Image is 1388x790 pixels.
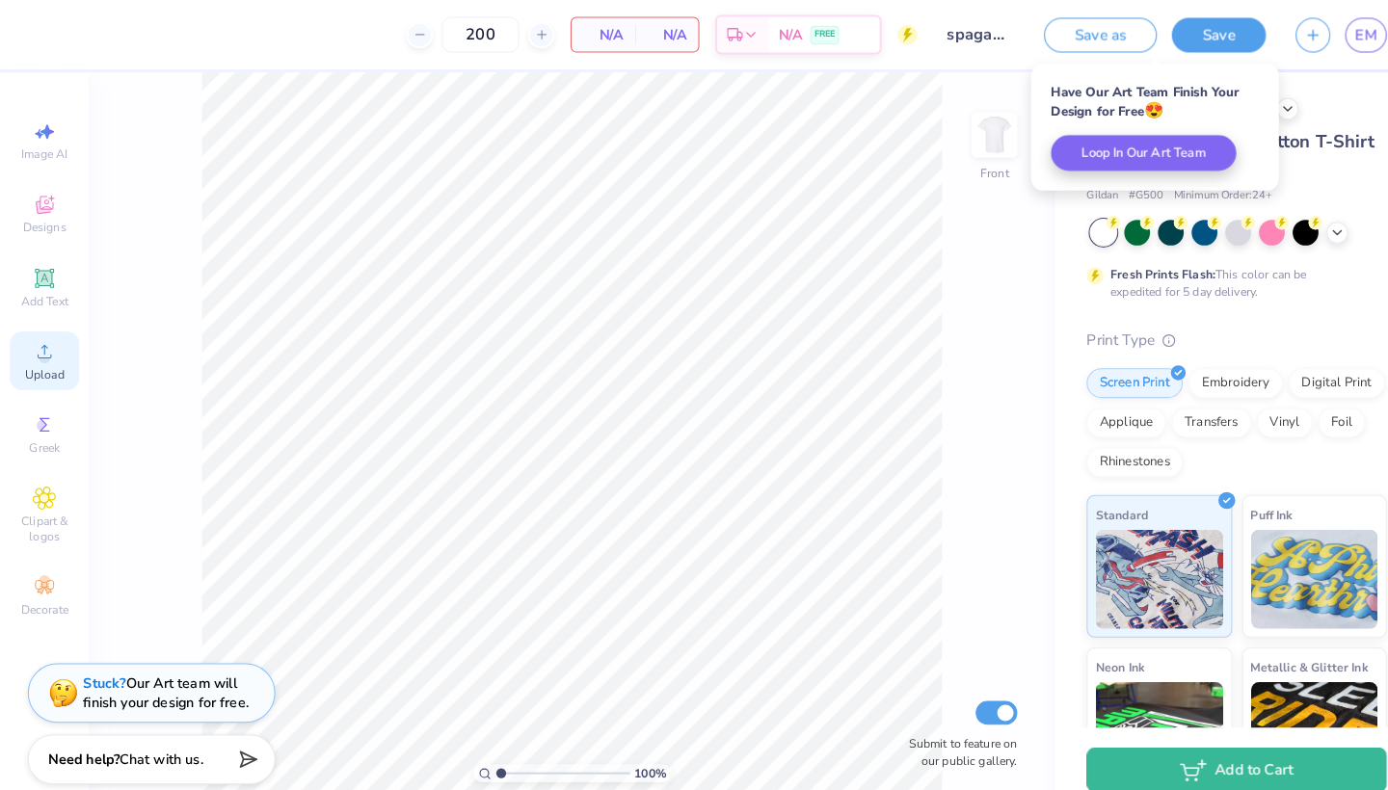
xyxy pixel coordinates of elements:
[81,656,242,693] div: Our Art team will finish your design for free.
[1140,17,1232,51] button: Save
[1217,515,1342,612] img: Puff Ink
[874,715,990,750] label: Submit to feature on our public gallery.
[1016,17,1126,51] button: Save as
[1157,358,1248,387] div: Embroidery
[1057,358,1151,387] div: Screen Print
[1223,397,1277,426] div: Vinyl
[430,16,505,51] input: – –
[618,744,649,761] span: 100 %
[20,586,67,601] span: Decorate
[117,730,198,749] span: Chat with us.
[1057,727,1349,771] button: Add to Cart
[1057,397,1134,426] div: Applique
[1140,397,1217,426] div: Transfers
[568,24,606,44] span: N/A
[1254,358,1348,387] div: Digital Print
[907,14,1001,53] input: Untitled Design
[1066,515,1190,612] img: Standard
[81,656,122,674] strong: Stuck?
[954,160,982,177] div: Front
[1217,639,1331,659] span: Metallic & Glitter Ink
[1066,490,1117,511] span: Standard
[629,24,668,44] span: N/A
[758,24,781,44] span: N/A
[1057,435,1151,464] div: Rhinestones
[1309,17,1349,51] a: EM
[47,730,117,749] strong: Need help?
[1319,23,1340,45] span: EM
[1057,320,1349,342] div: Print Type
[24,356,63,372] span: Upload
[792,27,813,40] span: FREE
[948,112,987,150] img: Front
[1023,82,1225,118] div: Have Our Art Team Finish Your Design for Free
[10,499,77,530] span: Clipart & logos
[21,143,67,158] span: Image AI
[1283,397,1328,426] div: Foil
[1113,97,1133,118] span: 😍
[1217,490,1258,511] span: Puff Ink
[1217,664,1342,760] img: Metallic & Glitter Ink
[22,214,65,229] span: Designs
[1081,258,1318,293] div: This color can be expedited for 5 day delivery.
[1023,132,1203,167] button: Loop In Our Art Team
[1066,664,1190,760] img: Neon Ink
[20,285,67,301] span: Add Text
[1081,259,1183,275] strong: Fresh Prints Flash:
[29,428,59,443] span: Greek
[1066,639,1113,659] span: Neon Ink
